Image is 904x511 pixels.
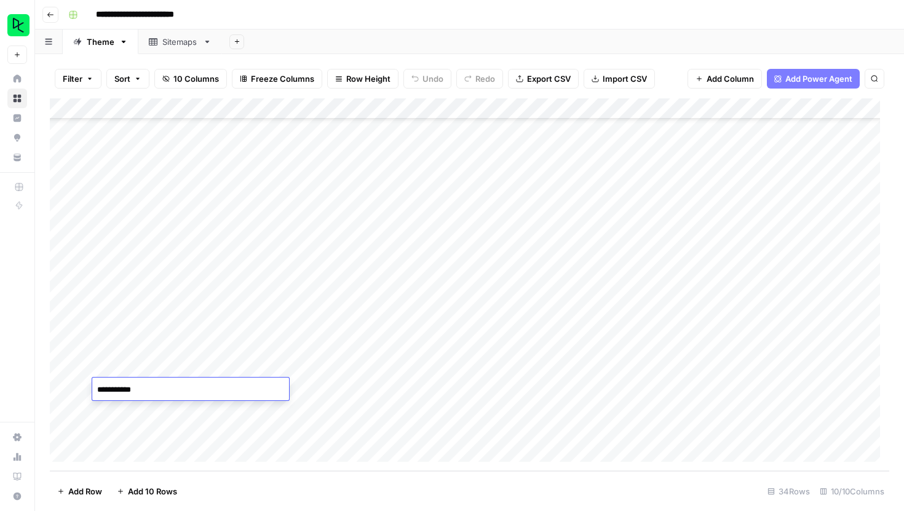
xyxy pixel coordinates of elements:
[232,69,322,89] button: Freeze Columns
[584,69,655,89] button: Import CSV
[50,481,109,501] button: Add Row
[346,73,391,85] span: Row Height
[603,73,647,85] span: Import CSV
[251,73,314,85] span: Freeze Columns
[327,69,398,89] button: Row Height
[7,89,27,108] a: Browse
[7,128,27,148] a: Opportunities
[815,481,889,501] div: 10/10 Columns
[128,485,177,497] span: Add 10 Rows
[7,10,27,41] button: Workspace: DataCamp
[114,73,130,85] span: Sort
[7,148,27,167] a: Your Data
[763,481,815,501] div: 34 Rows
[785,73,852,85] span: Add Power Agent
[154,69,227,89] button: 10 Columns
[707,73,754,85] span: Add Column
[403,69,451,89] button: Undo
[162,36,198,48] div: Sitemaps
[688,69,762,89] button: Add Column
[106,69,149,89] button: Sort
[527,73,571,85] span: Export CSV
[7,14,30,36] img: DataCamp Logo
[7,467,27,486] a: Learning Hub
[508,69,579,89] button: Export CSV
[63,30,138,54] a: Theme
[109,481,184,501] button: Add 10 Rows
[55,69,101,89] button: Filter
[7,447,27,467] a: Usage
[767,69,860,89] button: Add Power Agent
[422,73,443,85] span: Undo
[7,108,27,128] a: Insights
[63,73,82,85] span: Filter
[7,486,27,506] button: Help + Support
[68,485,102,497] span: Add Row
[87,36,114,48] div: Theme
[173,73,219,85] span: 10 Columns
[475,73,495,85] span: Redo
[7,427,27,447] a: Settings
[7,69,27,89] a: Home
[456,69,503,89] button: Redo
[138,30,222,54] a: Sitemaps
